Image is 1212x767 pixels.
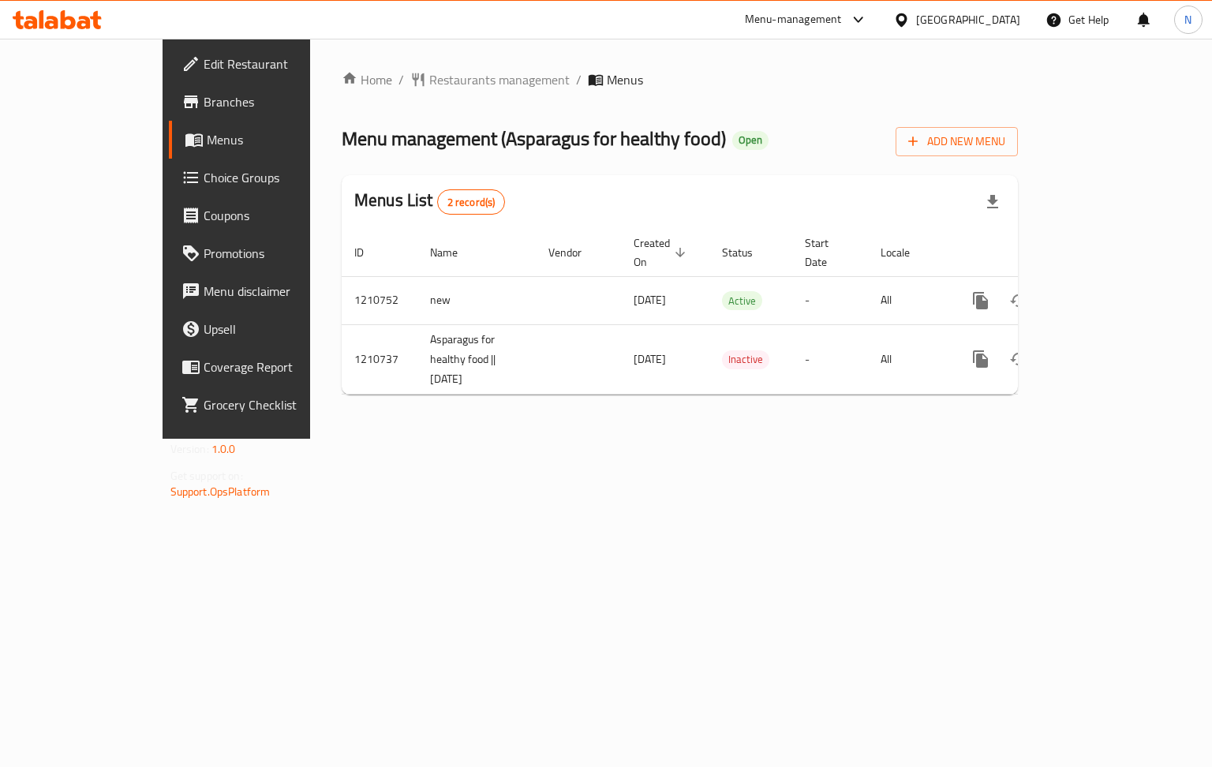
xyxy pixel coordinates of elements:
div: Total records count [437,189,506,215]
span: Promotions [204,244,353,263]
span: Edit Restaurant [204,54,353,73]
span: Choice Groups [204,168,353,187]
span: Grocery Checklist [204,395,353,414]
td: 1210737 [342,324,417,394]
span: [DATE] [634,290,666,310]
span: Menu disclaimer [204,282,353,301]
span: Start Date [805,234,849,271]
button: Change Status [1000,340,1038,378]
a: Coverage Report [169,348,365,386]
span: Restaurants management [429,70,570,89]
a: Coupons [169,196,365,234]
a: Restaurants management [410,70,570,89]
div: Active [722,291,762,310]
td: - [792,324,868,394]
button: Change Status [1000,282,1038,320]
span: Get support on: [170,466,243,486]
span: Upsell [204,320,353,339]
button: more [962,282,1000,320]
div: Menu-management [745,10,842,29]
span: Created On [634,234,690,271]
a: Choice Groups [169,159,365,196]
a: Promotions [169,234,365,272]
a: Edit Restaurant [169,45,365,83]
span: Menus [207,130,353,149]
span: Coupons [204,206,353,225]
td: new [417,276,536,324]
span: Vendor [548,243,602,262]
span: Version: [170,439,209,459]
a: Menu disclaimer [169,272,365,310]
span: Inactive [722,350,769,369]
h2: Menus List [354,189,505,215]
span: Name [430,243,478,262]
a: Branches [169,83,365,121]
span: Add New Menu [908,132,1005,152]
div: Open [732,131,769,150]
span: N [1184,11,1191,28]
li: / [398,70,404,89]
li: / [576,70,582,89]
th: Actions [949,229,1126,277]
a: Menus [169,121,365,159]
span: Status [722,243,773,262]
span: Open [732,133,769,147]
button: Add New Menu [896,127,1018,156]
td: 1210752 [342,276,417,324]
span: Branches [204,92,353,111]
td: All [868,276,949,324]
td: All [868,324,949,394]
span: 1.0.0 [211,439,236,459]
a: Home [342,70,392,89]
span: Coverage Report [204,357,353,376]
button: more [962,340,1000,378]
span: Locale [881,243,930,262]
div: Export file [974,183,1012,221]
a: Support.OpsPlatform [170,481,271,502]
a: Grocery Checklist [169,386,365,424]
nav: breadcrumb [342,70,1018,89]
span: Menu management ( Asparagus for healthy food ) [342,121,726,156]
td: - [792,276,868,324]
span: ID [354,243,384,262]
a: Upsell [169,310,365,348]
table: enhanced table [342,229,1126,395]
span: 2 record(s) [438,195,505,210]
span: Active [722,292,762,310]
span: Menus [607,70,643,89]
td: Asparagus for healthy food || [DATE] [417,324,536,394]
span: [DATE] [634,349,666,369]
div: [GEOGRAPHIC_DATA] [916,11,1020,28]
